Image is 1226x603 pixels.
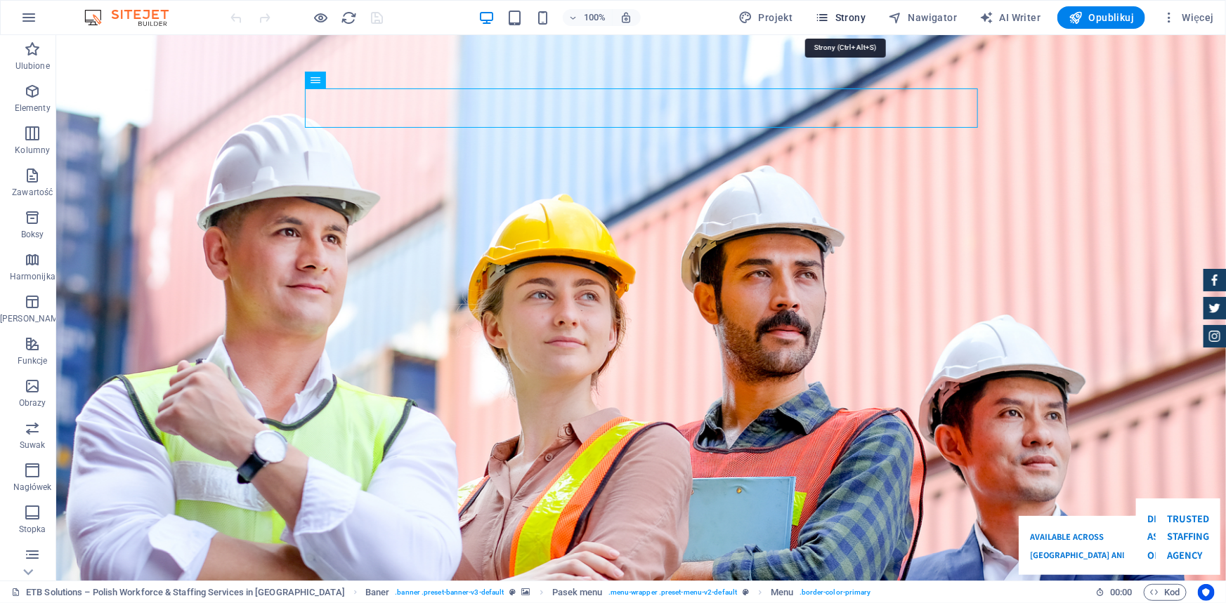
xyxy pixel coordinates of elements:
img: Editor Logo [81,9,186,26]
p: Suwak [20,439,46,451]
span: Opublikuj [1069,11,1134,25]
button: Strony [810,6,872,29]
p: Nagłówek [13,482,52,493]
span: Kliknij, aby zaznaczyć. Kliknij dwukrotnie, aby edytować [771,584,793,601]
span: 00 00 [1110,584,1132,601]
button: Opublikuj [1057,6,1145,29]
p: Funkcje [18,355,48,366]
span: . border-color-primary [800,584,871,601]
button: 100% [563,9,613,26]
div: Projekt (Ctrl+Alt+Y) [733,6,798,29]
button: Kod [1144,584,1187,601]
p: Elementy [15,102,51,114]
button: Projekt [733,6,798,29]
span: : [1120,587,1122,597]
span: Kod [1150,584,1180,601]
span: Projekt [738,11,793,25]
span: . banner .preset-banner-v3-default [395,584,504,601]
h6: 100% [584,9,606,26]
p: Zawartość [12,187,53,198]
button: AI Writer [974,6,1046,29]
span: Kliknij, aby zaznaczyć. Kliknij dwukrotnie, aby edytować [365,584,389,601]
span: Nawigator [888,11,957,25]
span: Strony [816,11,866,25]
p: Harmonijka [10,271,56,282]
button: Nawigator [882,6,963,29]
i: Ten element zawiera tło [522,588,530,596]
button: Kliknij tutaj, aby wyjść z trybu podglądu i kontynuować edycję [313,9,330,26]
p: Kolumny [15,145,50,156]
span: Więcej [1162,11,1214,25]
button: Usercentrics [1198,584,1215,601]
span: AI Writer [979,11,1041,25]
h6: Czas sesji [1095,584,1133,601]
button: Więcej [1156,6,1220,29]
p: Stopka [19,524,46,535]
i: Ten element jest konfigurowalnym ustawieniem wstępnym [510,588,516,596]
p: Ulubione [15,60,50,72]
nav: breadcrumb [365,584,871,601]
p: Boksy [21,229,44,240]
p: Obrazy [19,397,46,409]
i: Przeładuj stronę [341,10,358,26]
span: . menu-wrapper .preset-menu-v2-default [608,584,737,601]
button: reload [341,9,358,26]
span: Kliknij, aby zaznaczyć. Kliknij dwukrotnie, aby edytować [552,584,603,601]
i: Ten element jest konfigurowalnym ustawieniem wstępnym [743,588,749,596]
i: Po zmianie rozmiaru automatycznie dostosowuje poziom powiększenia do wybranego urządzenia. [620,11,633,24]
a: Kliknij, aby anulować zaznaczenie. Kliknij dwukrotnie, aby otworzyć Strony [11,584,345,601]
